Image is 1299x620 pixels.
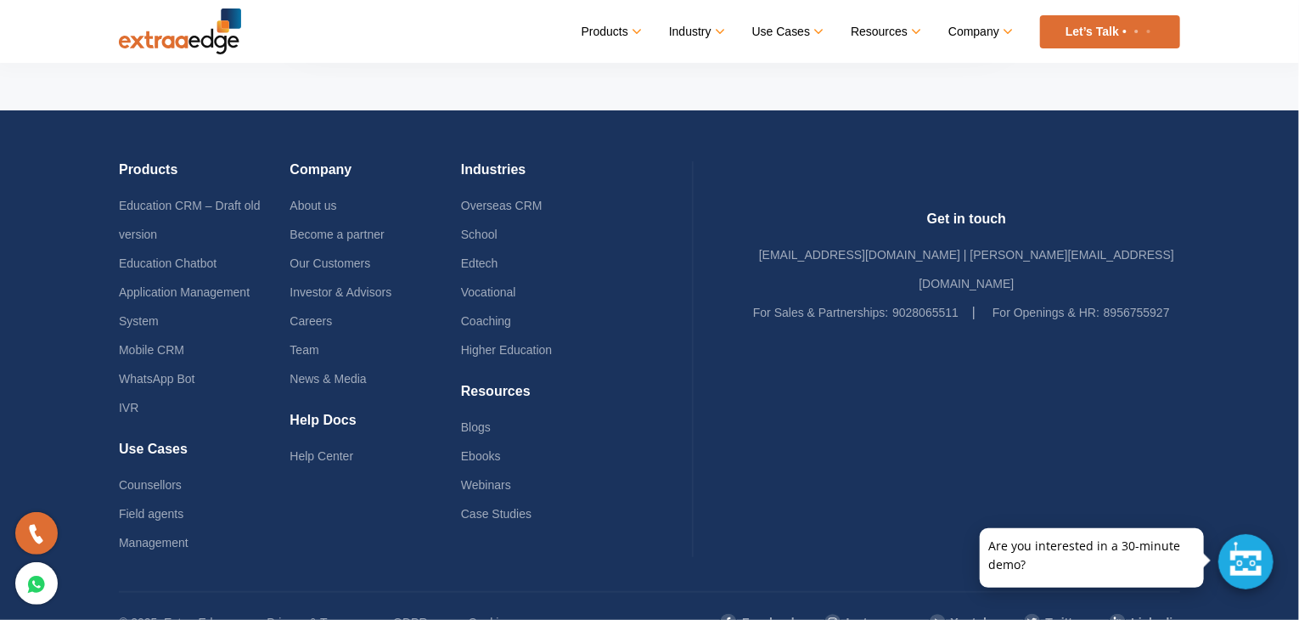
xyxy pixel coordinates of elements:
[752,20,821,44] a: Use Cases
[290,228,384,241] a: Become a partner
[119,199,261,241] a: Education CRM – Draft old version
[290,372,366,386] a: News & Media
[461,228,498,241] a: School
[993,298,1099,327] label: For Openings & HR:
[461,420,491,434] a: Blogs
[461,478,511,492] a: Webinars
[119,536,188,550] a: Management
[119,161,290,191] h4: Products
[119,507,183,521] a: Field agents
[290,161,460,191] h4: Company
[948,20,1010,44] a: Company
[290,412,460,442] h4: Help Docs
[119,478,182,492] a: Counsellors
[461,161,632,191] h4: Industries
[461,507,531,521] a: Case Studies
[119,285,250,328] a: Application Management System
[1218,534,1274,589] div: Chat
[290,285,391,299] a: Investor & Advisors
[461,343,552,357] a: Higher Education
[290,343,318,357] a: Team
[461,285,516,299] a: Vocational
[119,256,216,270] a: Education Chatbot
[119,343,184,357] a: Mobile CRM
[759,248,1174,290] a: [EMAIL_ADDRESS][DOMAIN_NAME] | [PERSON_NAME][EMAIL_ADDRESS][DOMAIN_NAME]
[1040,15,1180,48] a: Let’s Talk
[290,314,332,328] a: Careers
[461,383,632,413] h4: Resources
[1104,306,1170,319] a: 8956755927
[753,298,889,327] label: For Sales & Partnerships:
[461,199,543,212] a: Overseas CRM
[582,20,639,44] a: Products
[461,256,498,270] a: Edtech
[119,372,195,386] a: WhatsApp Bot
[290,449,353,463] a: Help Center
[461,314,511,328] a: Coaching
[290,256,370,270] a: Our Customers
[119,441,290,471] h4: Use Cases
[669,20,723,44] a: Industry
[461,449,501,463] a: Ebooks
[119,401,138,414] a: IVR
[290,199,336,212] a: About us
[892,306,959,319] a: 9028065511
[753,211,1180,240] h4: Get in touch
[851,20,919,44] a: Resources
